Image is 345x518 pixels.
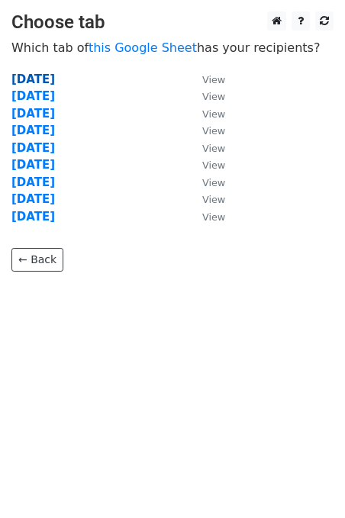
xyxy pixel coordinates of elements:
a: View [187,175,225,189]
a: View [187,158,225,172]
a: [DATE] [11,192,55,206]
a: [DATE] [11,210,55,224]
a: [DATE] [11,124,55,137]
h3: Choose tab [11,11,334,34]
small: View [202,211,225,223]
a: View [187,141,225,155]
a: [DATE] [11,175,55,189]
small: View [202,125,225,137]
a: View [187,192,225,206]
a: View [187,210,225,224]
a: [DATE] [11,72,55,86]
a: [DATE] [11,89,55,103]
small: View [202,91,225,102]
a: [DATE] [11,141,55,155]
a: View [187,89,225,103]
small: View [202,194,225,205]
small: View [202,177,225,188]
a: ← Back [11,248,63,272]
small: View [202,108,225,120]
a: [DATE] [11,107,55,121]
a: View [187,124,225,137]
a: this Google Sheet [89,40,197,55]
small: View [202,159,225,171]
small: View [202,74,225,85]
iframe: Chat Widget [269,445,345,518]
small: View [202,143,225,154]
a: View [187,72,225,86]
p: Which tab of has your recipients? [11,40,334,56]
a: View [187,107,225,121]
a: [DATE] [11,158,55,172]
